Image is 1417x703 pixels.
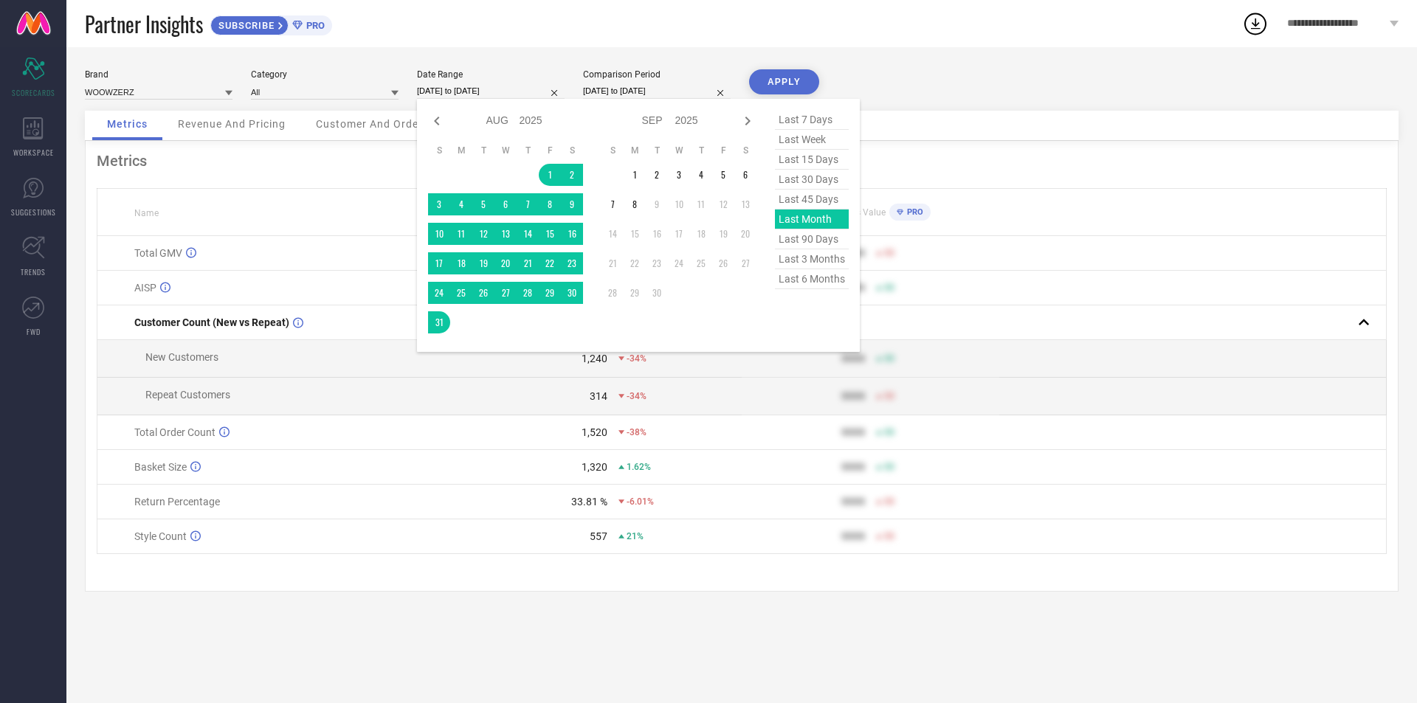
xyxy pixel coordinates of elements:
div: 557 [590,530,607,542]
span: 50 [884,496,894,507]
span: New Customers [145,351,218,363]
td: Mon Sep 01 2025 [624,164,646,186]
span: Name [134,208,159,218]
span: 50 [884,531,894,541]
td: Sat Aug 30 2025 [561,282,583,304]
th: Monday [624,145,646,156]
td: Fri Aug 15 2025 [539,223,561,245]
span: 50 [884,427,894,437]
span: 50 [884,248,894,258]
td: Fri Aug 01 2025 [539,164,561,186]
div: 1,520 [582,426,607,438]
td: Sat Aug 16 2025 [561,223,583,245]
td: Thu Sep 25 2025 [690,252,712,274]
span: WORKSPACE [13,147,54,158]
td: Sat Sep 06 2025 [734,164,756,186]
div: 9999 [841,426,865,438]
span: last 3 months [775,249,849,269]
div: Comparison Period [583,69,731,80]
td: Tue Aug 05 2025 [472,193,494,215]
span: Basket Size [134,461,187,473]
span: Style Count [134,530,187,542]
td: Sat Aug 23 2025 [561,252,583,274]
th: Saturday [561,145,583,156]
td: Mon Sep 15 2025 [624,223,646,245]
span: last 6 months [775,269,849,289]
td: Thu Sep 04 2025 [690,164,712,186]
span: last 7 days [775,110,849,130]
td: Tue Aug 19 2025 [472,252,494,274]
span: PRO [903,207,923,217]
span: -34% [627,391,647,401]
span: Revenue And Pricing [178,118,286,130]
th: Saturday [734,145,756,156]
span: -38% [627,427,647,437]
span: PRO [303,20,325,31]
div: 9999 [841,461,865,473]
td: Wed Aug 13 2025 [494,223,517,245]
td: Fri Sep 05 2025 [712,164,734,186]
div: 9999 [841,390,865,402]
th: Tuesday [646,145,668,156]
input: Select comparison period [583,83,731,99]
th: Wednesday [494,145,517,156]
td: Sun Sep 14 2025 [601,223,624,245]
td: Sat Sep 27 2025 [734,252,756,274]
td: Mon Aug 18 2025 [450,252,472,274]
span: AISP [134,282,156,294]
td: Fri Aug 29 2025 [539,282,561,304]
td: Sun Aug 03 2025 [428,193,450,215]
span: Customer And Orders [316,118,429,130]
td: Sun Aug 24 2025 [428,282,450,304]
th: Thursday [517,145,539,156]
span: Total Order Count [134,426,216,438]
td: Fri Sep 19 2025 [712,223,734,245]
th: Sunday [601,145,624,156]
td: Sun Aug 10 2025 [428,223,450,245]
div: Next month [739,112,756,130]
td: Tue Sep 30 2025 [646,282,668,304]
td: Thu Aug 07 2025 [517,193,539,215]
span: Partner Insights [85,9,203,39]
span: last 15 days [775,150,849,170]
span: TRENDS [21,266,46,277]
td: Wed Sep 03 2025 [668,164,690,186]
td: Mon Aug 04 2025 [450,193,472,215]
span: Customer Count (New vs Repeat) [134,316,289,328]
div: Metrics [97,152,1387,170]
th: Friday [539,145,561,156]
td: Tue Aug 12 2025 [472,223,494,245]
div: 33.81 % [571,496,607,508]
div: Date Range [417,69,565,80]
td: Wed Sep 10 2025 [668,193,690,215]
td: Fri Aug 22 2025 [539,252,561,274]
th: Monday [450,145,472,156]
td: Mon Aug 25 2025 [450,282,472,304]
span: 50 [884,353,894,364]
td: Sun Sep 21 2025 [601,252,624,274]
div: Previous month [428,112,446,130]
td: Mon Sep 08 2025 [624,193,646,215]
span: last 45 days [775,190,849,209]
div: Category [251,69,399,80]
th: Tuesday [472,145,494,156]
div: 1,240 [582,353,607,364]
input: Select date range [417,83,565,99]
div: 314 [590,390,607,402]
span: -6.01% [627,496,654,507]
td: Sat Sep 13 2025 [734,193,756,215]
td: Wed Aug 06 2025 [494,193,517,215]
th: Wednesday [668,145,690,156]
span: FWD [27,326,41,337]
div: 9999 [841,530,865,542]
div: Brand [85,69,232,80]
span: 50 [884,462,894,472]
span: -34% [627,353,647,364]
span: Repeat Customers [145,389,230,401]
a: SUBSCRIBEPRO [210,12,332,35]
td: Fri Sep 12 2025 [712,193,734,215]
td: Thu Sep 18 2025 [690,223,712,245]
span: Metrics [107,118,148,130]
span: last week [775,130,849,150]
td: Sat Aug 02 2025 [561,164,583,186]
